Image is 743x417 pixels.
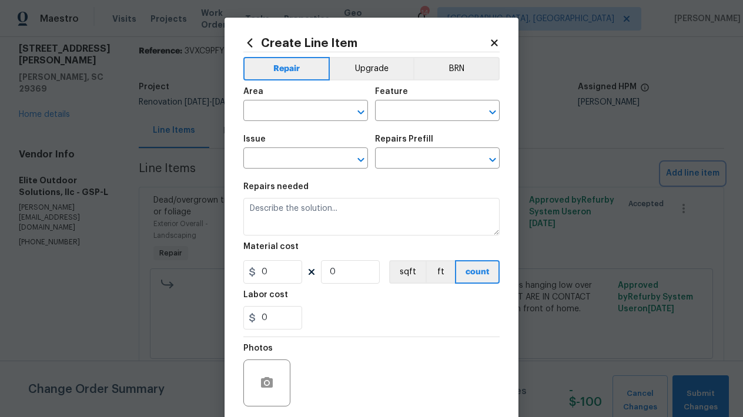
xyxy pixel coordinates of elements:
[353,104,369,120] button: Open
[484,152,501,168] button: Open
[243,243,299,251] h5: Material cost
[243,88,263,96] h5: Area
[375,88,408,96] h5: Feature
[243,291,288,299] h5: Labor cost
[330,57,414,80] button: Upgrade
[243,57,330,80] button: Repair
[484,104,501,120] button: Open
[455,260,500,284] button: count
[413,57,500,80] button: BRN
[375,135,433,143] h5: Repairs Prefill
[243,135,266,143] h5: Issue
[353,152,369,168] button: Open
[243,36,489,49] h2: Create Line Item
[243,344,273,352] h5: Photos
[243,183,309,191] h5: Repairs needed
[426,260,455,284] button: ft
[389,260,426,284] button: sqft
